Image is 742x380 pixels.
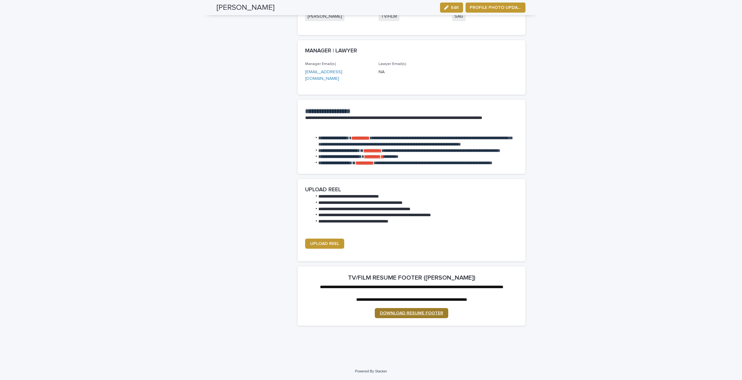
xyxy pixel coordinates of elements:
[451,5,459,10] span: Edit
[452,12,466,21] span: SAG
[375,308,448,318] a: DOWNLOAD RESUME FOOTER
[305,48,357,55] h2: MANAGER | LAWYER
[217,3,275,12] h2: [PERSON_NAME]
[305,62,336,66] span: Manager Email(s)
[440,3,463,13] button: Edit
[470,4,521,11] span: PROFILE PHOTO UPDATE
[348,274,475,282] h2: TV/FILM RESUME FOOTER ([PERSON_NAME])
[379,69,444,75] p: NA
[305,239,344,249] a: UPLOAD REEL
[305,187,341,193] h2: UPLOAD REEL
[379,12,399,21] span: TV/FILM
[355,369,387,373] a: Powered By Stacker
[305,12,345,21] span: [PERSON_NAME]
[310,241,339,246] span: UPLOAD REEL
[466,3,525,13] button: PROFILE PHOTO UPDATE
[379,62,406,66] span: Lawyer Email(s)
[380,311,443,315] span: DOWNLOAD RESUME FOOTER
[305,70,342,81] a: [EMAIL_ADDRESS][DOMAIN_NAME]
